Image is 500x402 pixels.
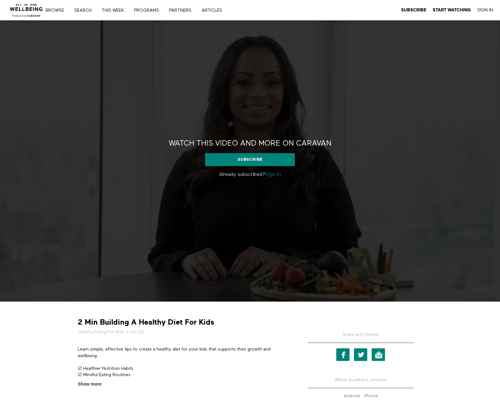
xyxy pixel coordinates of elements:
a: Facebook [336,348,350,361]
h5: Watch anywhere, anytime [308,372,414,388]
a: PARTNERS [167,8,198,13]
strong: Android [344,394,360,398]
a: Email [372,348,385,361]
a: Search [72,8,98,13]
strong: iPhone [364,394,378,398]
h5: Share with friends [308,332,414,343]
a: Android [342,394,361,398]
a: Healthy Eating For Kids [78,329,124,335]
strong: 2 Min Building A Healthy Diet For Kids [78,317,214,327]
a: ARTICLES [199,8,229,13]
a: Subscribe [401,7,426,13]
a: Browse [43,8,71,13]
a: Subscribe [205,153,295,166]
strong: Start Watching [433,8,471,12]
p: ☑ Healthier Nutrition Habits ☑ Mindful Eating Routines ☑ Diverse Dietary Options [78,365,290,385]
a: iPhone [363,394,380,398]
p: Learn simple, effective tips to create a healthy diet for your kids that supports their growth an... [78,346,290,359]
a: THIS WEEK [100,8,131,13]
p: Already subscribed? [157,171,343,178]
a: PROGRAMS [132,8,166,13]
span: Show more [78,381,101,387]
nav: Primary [50,7,235,13]
a: Sign In [477,7,493,13]
h2: Watch this video and more on CARAVAN [169,139,332,148]
a: Start Watching [433,7,471,13]
a: Sign in [265,172,281,177]
h5: • 2m 13s [78,329,290,335]
strong: Subscribe [401,8,426,12]
a: Twitter [354,348,367,361]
